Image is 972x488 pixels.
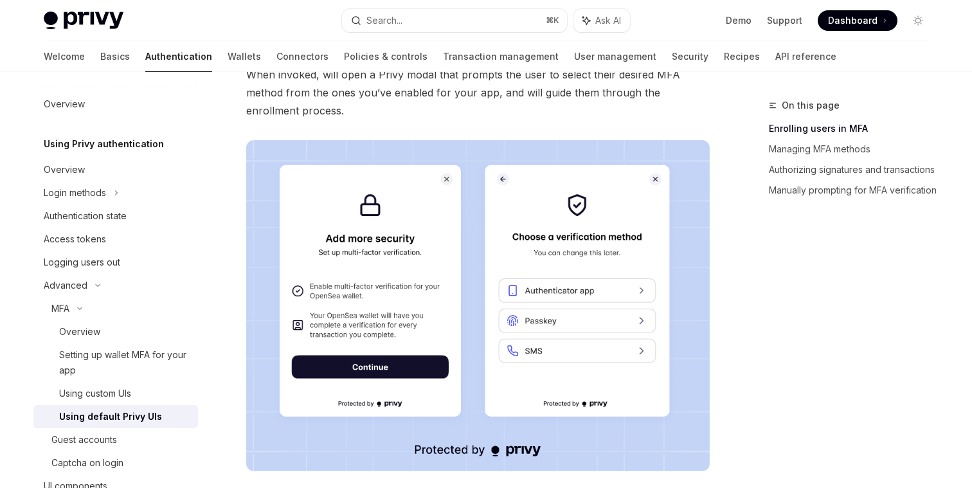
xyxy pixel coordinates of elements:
[908,10,928,31] button: Toggle dark mode
[51,455,123,471] div: Captcha on login
[276,41,328,72] a: Connectors
[724,41,760,72] a: Recipes
[59,386,131,401] div: Using custom UIs
[246,140,710,471] img: images/MFA.png
[33,382,198,405] a: Using custom UIs
[246,66,710,120] span: When invoked, will open a Privy modal that prompts the user to select their desired MFA method fr...
[44,231,106,247] div: Access tokens
[366,13,402,28] div: Search...
[44,185,106,201] div: Login methods
[33,204,198,228] a: Authentication state
[769,180,939,201] a: Manually prompting for MFA verification
[782,98,840,113] span: On this page
[342,9,567,32] button: Search...⌘K
[33,251,198,274] a: Logging users out
[59,324,100,339] div: Overview
[775,41,836,72] a: API reference
[33,228,198,251] a: Access tokens
[44,278,87,293] div: Advanced
[33,451,198,474] a: Captcha on login
[145,41,212,72] a: Authentication
[44,136,164,152] h5: Using Privy authentication
[726,14,751,27] a: Demo
[574,41,656,72] a: User management
[44,255,120,270] div: Logging users out
[44,41,85,72] a: Welcome
[51,301,69,316] div: MFA
[546,15,559,26] span: ⌘ K
[33,428,198,451] a: Guest accounts
[44,12,123,30] img: light logo
[33,320,198,343] a: Overview
[228,41,261,72] a: Wallets
[828,14,878,27] span: Dashboard
[33,158,198,181] a: Overview
[769,118,939,139] a: Enrolling users in MFA
[769,159,939,180] a: Authorizing signatures and transactions
[59,409,162,424] div: Using default Privy UIs
[33,405,198,428] a: Using default Privy UIs
[59,347,190,378] div: Setting up wallet MFA for your app
[33,343,198,382] a: Setting up wallet MFA for your app
[44,96,85,112] div: Overview
[769,139,939,159] a: Managing MFA methods
[767,14,802,27] a: Support
[443,41,559,72] a: Transaction management
[51,432,117,447] div: Guest accounts
[344,41,428,72] a: Policies & controls
[100,41,130,72] a: Basics
[818,10,897,31] a: Dashboard
[573,9,630,32] button: Ask AI
[33,93,198,116] a: Overview
[44,208,127,224] div: Authentication state
[44,162,85,177] div: Overview
[672,41,708,72] a: Security
[595,14,621,27] span: Ask AI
